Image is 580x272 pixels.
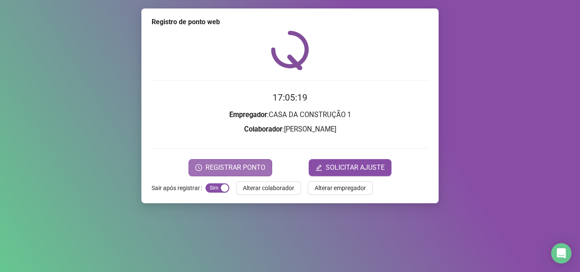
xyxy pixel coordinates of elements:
[152,109,428,121] h3: : CASA DA CONSTRUÇÃO 1
[271,31,309,70] img: QRPoint
[243,183,294,193] span: Alterar colaborador
[315,183,366,193] span: Alterar empregador
[152,17,428,27] div: Registro de ponto web
[315,164,322,171] span: edit
[308,181,373,195] button: Alterar empregador
[229,111,267,119] strong: Empregador
[236,181,301,195] button: Alterar colaborador
[309,159,391,176] button: editSOLICITAR AJUSTE
[551,243,572,264] div: Open Intercom Messenger
[189,159,272,176] button: REGISTRAR PONTO
[152,124,428,135] h3: : [PERSON_NAME]
[326,163,385,173] span: SOLICITAR AJUSTE
[244,125,282,133] strong: Colaborador
[152,181,206,195] label: Sair após registrar
[273,93,307,103] time: 17:05:19
[195,164,202,171] span: clock-circle
[206,163,265,173] span: REGISTRAR PONTO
